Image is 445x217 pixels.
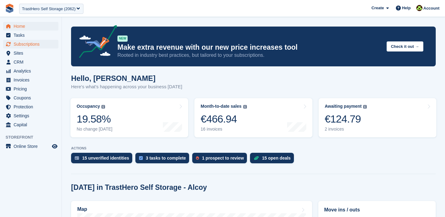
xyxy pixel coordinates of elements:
[14,102,51,111] span: Protection
[194,98,312,137] a: Month-to-date sales €466.94 16 invoices
[14,31,51,40] span: Tasks
[3,142,58,151] a: menu
[14,142,51,151] span: Online Store
[324,206,430,214] h2: Move ins / outs
[77,104,100,109] div: Occupancy
[14,94,51,102] span: Coupons
[416,5,422,11] img: Catherine Coffey
[146,156,186,161] div: 3 tasks to complete
[71,146,436,150] p: ACTIONS
[325,104,362,109] div: Awaiting payment
[3,85,58,93] a: menu
[75,156,79,160] img: verify_identity-adf6edd0f0f0b5bbfe63781bf79b02c33cf7c696d77639b501bdc392416b5a36.svg
[319,98,436,137] a: Awaiting payment €124.79 2 invoices
[5,4,14,13] img: stora-icon-8386f47178a22dfd0bd8f6a31ec36ba5ce8667c1dd55bd0f319d3a0aa187defe.svg
[3,67,58,75] a: menu
[139,156,143,160] img: task-75834270c22a3079a89374b754ae025e5fb1db73e45f91037f5363f120a921f8.svg
[423,5,439,11] span: Account
[70,98,188,137] a: Occupancy 19.58% No change [DATE]
[14,22,51,31] span: Home
[201,127,247,132] div: 16 invoices
[3,111,58,120] a: menu
[325,127,367,132] div: 2 invoices
[14,49,51,57] span: Sites
[250,153,297,166] a: 15 open deals
[14,76,51,84] span: Invoices
[14,111,51,120] span: Settings
[77,127,112,132] div: No change [DATE]
[192,153,250,166] a: 1 prospect to review
[325,113,367,125] div: €124.79
[262,156,291,161] div: 15 open deals
[254,156,259,160] img: deal-1b604bf984904fb50ccaf53a9ad4b4a5d6e5aea283cecdc64d6e3604feb123c2.svg
[3,102,58,111] a: menu
[363,105,367,109] img: icon-info-grey-7440780725fd019a000dd9b08b2336e03edf1995a4989e88bcd33f0948082b44.svg
[117,52,382,59] p: Rooted in industry best practices, but tailored to your subscriptions.
[74,25,117,60] img: price-adjustments-announcement-icon-8257ccfd72463d97f412b2fc003d46551f7dbcb40ab6d574587a9cd5c0d94...
[14,40,51,48] span: Subscriptions
[71,74,182,82] h1: Hello, [PERSON_NAME]
[117,43,382,52] p: Make extra revenue with our new price increases tool
[3,94,58,102] a: menu
[387,41,423,52] button: Check it out →
[101,105,105,109] img: icon-info-grey-7440780725fd019a000dd9b08b2336e03edf1995a4989e88bcd33f0948082b44.svg
[82,156,129,161] div: 15 unverified identities
[3,58,58,66] a: menu
[243,105,247,109] img: icon-info-grey-7440780725fd019a000dd9b08b2336e03edf1995a4989e88bcd33f0948082b44.svg
[3,120,58,129] a: menu
[6,134,61,140] span: Storefront
[196,156,199,160] img: prospect-51fa495bee0391a8d652442698ab0144808aea92771e9ea1ae160a38d050c398.svg
[3,40,58,48] a: menu
[77,207,87,212] h2: Map
[3,31,58,40] a: menu
[202,156,244,161] div: 1 prospect to review
[117,35,128,42] div: NEW
[3,49,58,57] a: menu
[14,85,51,93] span: Pricing
[14,120,51,129] span: Capital
[51,143,58,150] a: Preview store
[71,153,135,166] a: 15 unverified identities
[135,153,192,166] a: 3 tasks to complete
[71,83,182,90] p: Here's what's happening across your business [DATE]
[3,76,58,84] a: menu
[201,104,241,109] div: Month-to-date sales
[14,67,51,75] span: Analytics
[77,113,112,125] div: 19.58%
[371,5,384,11] span: Create
[71,183,207,192] h2: [DATE] in TrastHero Self Storage - Alcoy
[201,113,247,125] div: €466.94
[22,6,76,12] div: TrastHero Self Storage (2062)
[402,5,411,11] span: Help
[14,58,51,66] span: CRM
[3,22,58,31] a: menu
